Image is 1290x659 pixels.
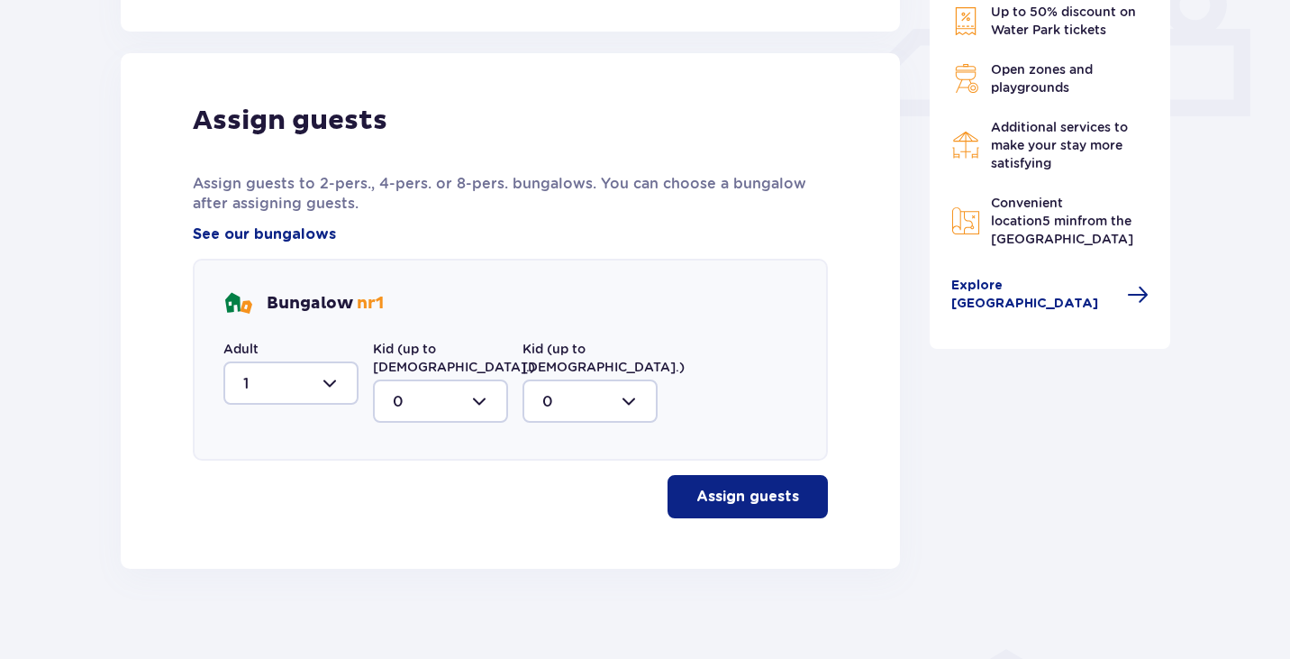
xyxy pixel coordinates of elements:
span: nr 1 [357,293,384,314]
img: Grill Icon [951,64,980,93]
label: Adult [223,340,259,358]
p: Assign guests [696,487,799,507]
img: bungalows Icon [223,289,252,318]
p: Assign guests [193,104,387,138]
p: Assign guests to 2-pers., 4-pers. or 8-pers. bungalows. You can choose a bungalow after assigning... [193,174,828,214]
img: Map Icon [951,206,980,235]
label: Kid (up to [DEMOGRAPHIC_DATA].) [522,340,685,376]
span: Additional services to make your stay more satisfying [991,120,1128,170]
a: Explore [GEOGRAPHIC_DATA] [951,277,1149,313]
label: Kid (up to [DEMOGRAPHIC_DATA].) [373,340,535,376]
img: Discount Icon [951,6,980,36]
a: See our bungalows [193,224,336,244]
img: Restaurant Icon [951,131,980,160]
p: Bungalow [267,293,384,315]
span: Convenient location from the [GEOGRAPHIC_DATA] [991,196,1133,246]
button: Assign guests [668,475,828,518]
span: Up to 50% discount on Water Park tickets [991,5,1136,37]
span: 5 min [1042,214,1077,228]
span: Explore [GEOGRAPHIC_DATA] [951,277,1117,313]
span: Open zones and playgrounds [991,62,1093,95]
